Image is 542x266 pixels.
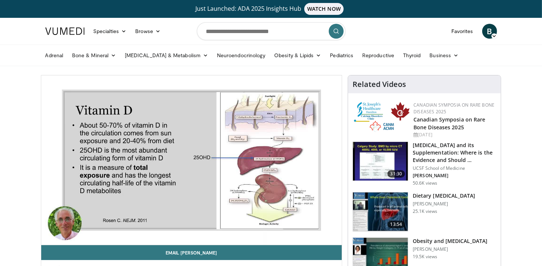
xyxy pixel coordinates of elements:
a: Browse [131,24,165,39]
a: Obesity & Lipids [270,48,325,63]
a: [MEDICAL_DATA] & Metabolism [120,48,212,63]
a: Bone & Mineral [68,48,120,63]
img: 59b7dea3-8883-45d6-a110-d30c6cb0f321.png.150x105_q85_autocrop_double_scale_upscale_version-0.2.png [354,102,410,132]
a: 13:54 Dietary [MEDICAL_DATA] [PERSON_NAME] 25.1K views [353,192,496,231]
a: Canadian Symposia on Rare Bone Diseases 2025 [413,102,494,115]
video-js: Video Player [41,75,342,245]
a: Specialties [89,24,131,39]
a: Thyroid [399,48,425,63]
h3: Obesity and [MEDICAL_DATA] [413,237,488,245]
p: 19.5K views [413,254,437,260]
a: Email [PERSON_NAME] [41,245,342,260]
a: Favorites [447,24,478,39]
a: Just Launched: ADA 2025 Insights HubWATCH NOW [46,3,496,15]
a: Reproductive [358,48,399,63]
a: 31:30 [MEDICAL_DATA] and its Supplementation: Where is the Evidence and Should … UCSF School of M... [353,142,496,186]
img: 4bb25b40-905e-443e-8e37-83f056f6e86e.150x105_q85_crop-smart_upscale.jpg [353,142,408,181]
p: [PERSON_NAME] [413,173,496,179]
input: Search topics, interventions [197,22,345,40]
p: 25.1K views [413,208,437,214]
p: [PERSON_NAME] [413,246,488,252]
h4: Related Videos [353,80,406,89]
a: Neuroendocrinology [212,48,270,63]
h3: Dietary [MEDICAL_DATA] [413,192,475,199]
img: VuMedi Logo [45,27,85,35]
a: Pediatrics [326,48,358,63]
a: Canadian Symposia on Rare Bone Diseases 2025 [413,116,486,131]
a: Adrenal [41,48,68,63]
a: B [482,24,497,39]
span: 31:30 [387,170,405,178]
div: [DATE] [413,132,495,138]
p: UCSF School of Medicine [413,165,496,171]
h3: [MEDICAL_DATA] and its Supplementation: Where is the Evidence and Should … [413,142,496,164]
span: 13:54 [387,221,405,228]
a: Business [425,48,463,63]
img: e34118c4-2a22-436f-a04c-22f5cb9f01e1.150x105_q85_crop-smart_upscale.jpg [353,192,408,231]
span: WATCH NOW [304,3,344,15]
p: 50.6K views [413,180,437,186]
p: [PERSON_NAME] [413,201,475,207]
